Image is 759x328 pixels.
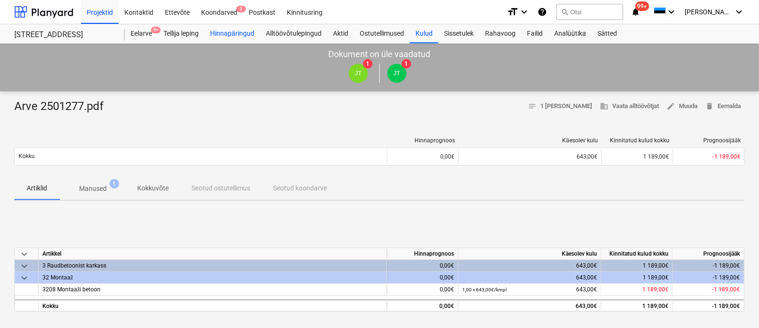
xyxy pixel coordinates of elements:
[673,248,744,260] div: Prognoosijääk
[479,24,521,43] a: Rahavoog
[712,153,740,160] span: -1 189,00€
[14,99,111,114] div: Arve 2501277.pdf
[125,24,158,43] div: Eelarve
[19,248,30,260] span: keyboard_arrow_down
[685,8,732,16] span: [PERSON_NAME] [MEDICAL_DATA]
[601,248,673,260] div: Kinnitatud kulud kokku
[462,300,597,312] div: 643,00€
[151,27,161,33] span: 9+
[79,184,107,194] p: Manused
[667,101,698,112] span: Muuda
[601,299,673,311] div: 1 189,00€
[349,64,368,83] div: Janek Tobi
[636,1,649,11] span: 99+
[458,248,601,260] div: Käesolev kulu
[387,284,458,296] div: 0,00€
[600,101,659,112] span: Vaata alltöövõtjat
[387,272,458,284] div: 0,00€
[677,137,741,144] div: Prognoosijääk
[524,99,596,114] button: 1 [PERSON_NAME]
[410,24,438,43] a: Kulud
[14,30,113,40] div: [STREET_ADDRESS]
[507,6,518,18] i: format_size
[666,6,677,18] i: keyboard_arrow_down
[125,24,158,43] a: Eelarve9+
[463,137,598,144] div: Käesolev kulu
[387,149,458,164] div: 0,00€
[561,8,568,16] span: search
[600,102,608,110] span: business
[521,24,548,43] a: Failid
[39,299,387,311] div: Kokku
[394,70,401,77] span: JT
[667,102,675,110] span: edit
[711,282,759,328] iframe: Chat Widget
[592,24,623,43] a: Sätted
[19,260,30,272] span: keyboard_arrow_down
[260,24,327,43] a: Alltöövõtulepingud
[26,183,49,193] p: Artiklid
[204,24,260,43] a: Hinnapäringud
[673,260,744,272] div: -1 189,00€
[705,102,714,110] span: delete
[327,24,354,43] a: Aktid
[19,152,35,160] p: Kokku
[137,183,169,193] p: Kokkuvõte
[528,101,592,112] span: 1 [PERSON_NAME]
[673,272,744,284] div: -1 189,00€
[354,24,410,43] a: Ostutellimused
[363,59,373,69] span: 1
[528,102,536,110] span: notes
[548,24,592,43] a: Analüütika
[462,260,597,272] div: 643,00€
[462,284,597,296] div: 643,00€
[158,24,204,43] a: Tellija leping
[402,59,411,69] span: 1
[673,299,744,311] div: -1 189,00€
[42,286,101,293] span: 3208 Montaaži betoon
[606,137,669,144] div: Kinnitatud kulud kokku
[236,6,246,12] span: 3
[557,4,623,20] button: Otsi
[663,99,701,114] button: Muuda
[42,272,383,283] div: 32 Montaaž
[518,6,530,18] i: keyboard_arrow_down
[631,6,640,18] i: notifications
[733,6,745,18] i: keyboard_arrow_down
[42,260,383,271] div: 3 Raudbetoonist karkass
[462,287,506,292] small: 1,00 × 643,00€ / kmpl
[596,99,663,114] button: Vaata alltöövõtjat
[387,260,458,272] div: 0,00€
[701,99,745,114] button: Eemalda
[387,299,458,311] div: 0,00€
[601,149,673,164] div: 1 189,00€
[463,153,597,160] div: 643,00€
[19,272,30,284] span: keyboard_arrow_down
[462,272,597,284] div: 643,00€
[329,49,431,60] p: Dokument on üle vaadatud
[537,6,547,18] i: Abikeskus
[601,260,673,272] div: 1 189,00€
[601,272,673,284] div: 1 189,00€
[705,101,741,112] span: Eemalda
[438,24,479,43] a: Sissetulek
[39,248,387,260] div: Artikkel
[387,248,458,260] div: Hinnaprognoos
[387,64,406,83] div: Janek Tobi
[642,286,668,293] span: 1 189,00€
[110,179,119,189] span: 1
[391,137,455,144] div: Hinnaprognoos
[711,282,759,328] div: Vestlusvidin
[355,70,362,77] span: JT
